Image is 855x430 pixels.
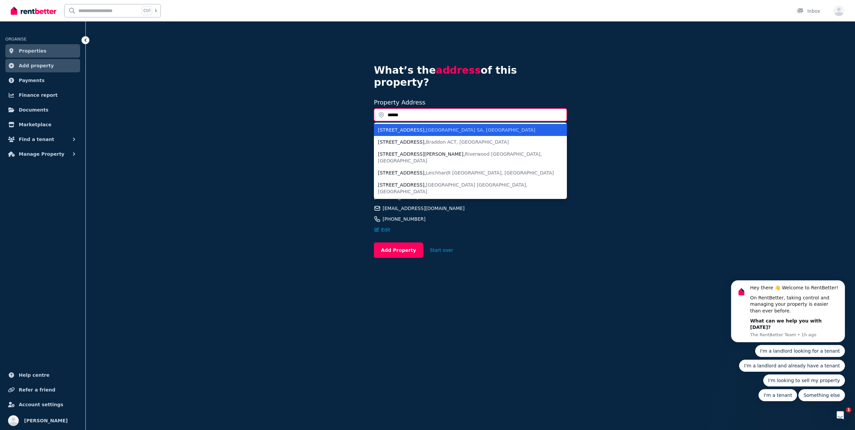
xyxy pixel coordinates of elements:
[426,139,509,145] span: Braddon ACT, [GEOGRAPHIC_DATA]
[5,103,80,117] a: Documents
[381,226,390,233] span: Edit
[846,407,851,413] span: 1
[5,44,80,58] a: Properties
[19,62,54,70] span: Add property
[378,139,555,145] div: [STREET_ADDRESS] ,
[19,135,54,143] span: Find a tenant
[426,170,554,175] span: Leichhardt [GEOGRAPHIC_DATA], [GEOGRAPHIC_DATA]
[19,47,47,55] span: Properties
[155,8,157,13] span: k
[378,169,555,176] div: [STREET_ADDRESS] ,
[383,216,425,222] span: [PHONE_NUMBER]
[19,371,50,379] span: Help centre
[19,401,63,409] span: Account settings
[5,398,80,411] a: Account settings
[19,150,64,158] span: Manage Property
[436,64,481,76] span: address
[19,386,55,394] span: Refer a friend
[797,8,820,14] div: Inbox
[374,226,390,233] button: Edit
[374,64,567,88] h4: What’s the of this property?
[24,417,68,425] span: [PERSON_NAME]
[5,88,80,102] a: Finance report
[378,151,555,164] div: [STREET_ADDRESS][PERSON_NAME] ,
[378,182,555,195] div: [STREET_ADDRESS] ,
[378,127,555,133] div: [STREET_ADDRESS] ,
[5,368,80,382] a: Help centre
[19,106,49,114] span: Documents
[374,99,425,106] label: Property Address
[423,243,460,258] button: Start over
[19,91,58,99] span: Finance report
[426,127,535,133] span: [GEOGRAPHIC_DATA] SA, [GEOGRAPHIC_DATA]
[5,147,80,161] button: Manage Property
[19,76,45,84] span: Payments
[378,182,528,194] span: [GEOGRAPHIC_DATA] [GEOGRAPHIC_DATA], [GEOGRAPHIC_DATA]
[5,118,80,131] a: Marketplace
[11,6,56,16] img: RentBetter
[5,133,80,146] button: Find a tenant
[5,37,26,42] span: ORGANISE
[383,205,465,212] span: [EMAIL_ADDRESS][DOMAIN_NAME]
[721,221,855,412] iframe: Intercom notifications message
[5,59,80,72] a: Add property
[19,121,51,129] span: Marketplace
[5,74,80,87] a: Payments
[832,407,848,423] iframe: Intercom live chat
[5,383,80,397] a: Refer a friend
[374,242,423,258] button: Add Property
[142,6,152,15] span: Ctrl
